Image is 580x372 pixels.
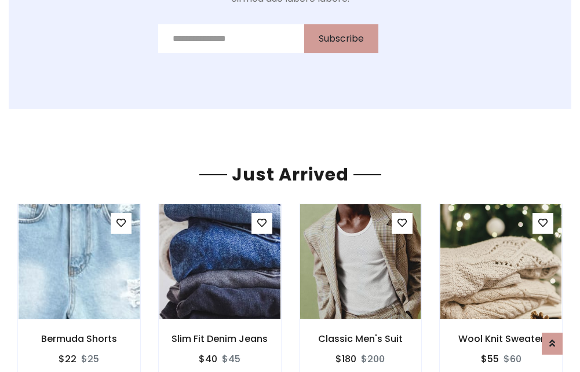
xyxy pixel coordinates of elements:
[81,352,99,366] del: $25
[59,353,76,364] h6: $22
[300,333,422,344] h6: Classic Men's Suit
[18,333,140,344] h6: Bermuda Shorts
[504,352,521,366] del: $60
[199,353,217,364] h6: $40
[222,352,240,366] del: $45
[361,352,385,366] del: $200
[335,353,356,364] h6: $180
[440,333,562,344] h6: Wool Knit Sweater
[304,24,378,53] button: Subscribe
[159,333,281,344] h6: Slim Fit Denim Jeans
[481,353,499,364] h6: $55
[227,162,353,187] span: Just Arrived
